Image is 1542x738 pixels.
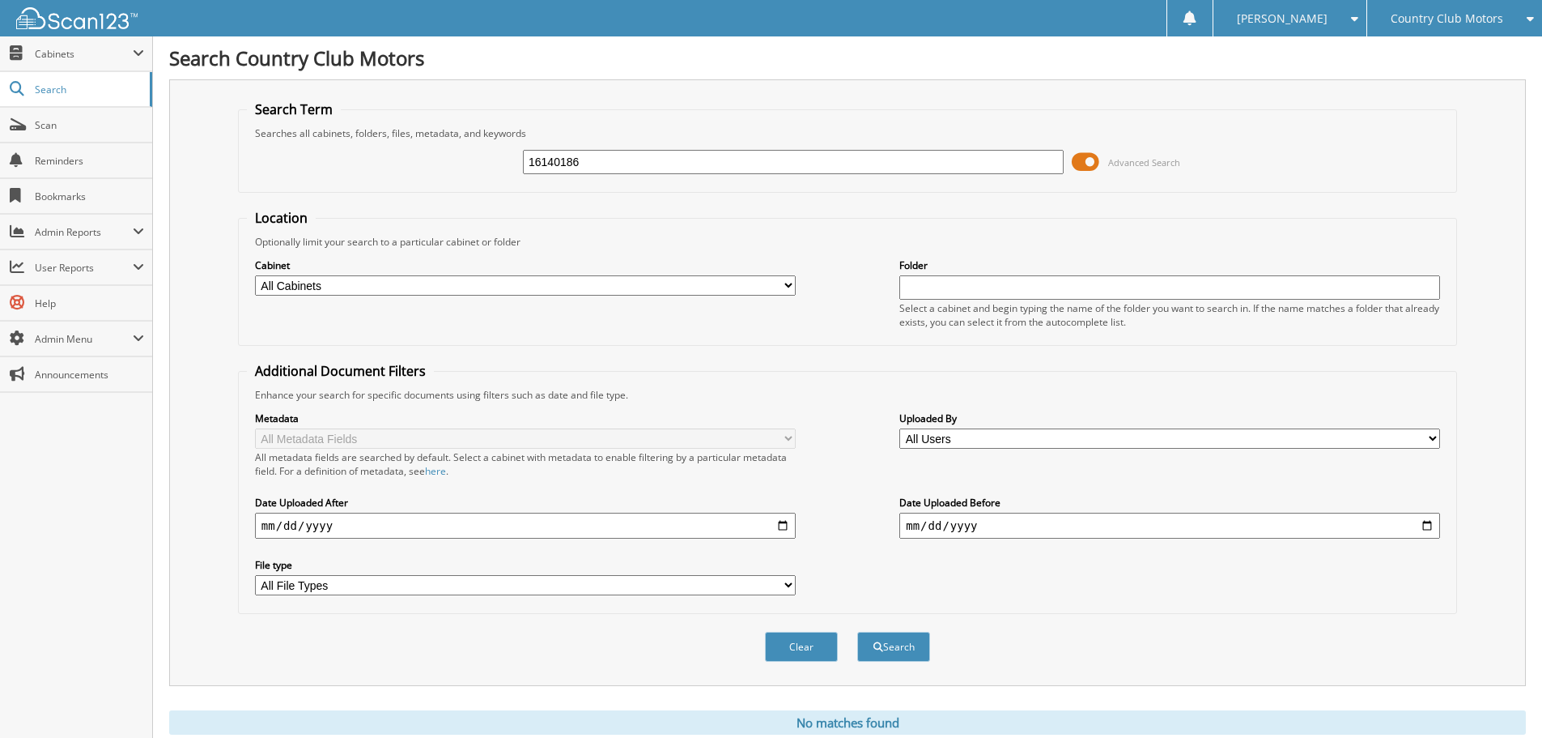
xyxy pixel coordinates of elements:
[899,496,1440,510] label: Date Uploaded Before
[247,388,1448,402] div: Enhance your search for specific documents using filters such as date and file type.
[247,126,1448,140] div: Searches all cabinets, folders, files, metadata, and keywords
[247,362,434,380] legend: Additional Document Filters
[35,118,144,132] span: Scan
[899,301,1440,329] div: Select a cabinet and begin typing the name of the folder you want to search in. If the name match...
[1108,156,1180,169] span: Advanced Search
[35,225,133,239] span: Admin Reports
[247,209,316,227] legend: Location
[765,632,838,662] button: Clear
[425,464,446,478] a: here
[1237,14,1327,23] span: [PERSON_NAME]
[247,100,341,118] legend: Search Term
[255,258,796,272] label: Cabinet
[899,258,1440,272] label: Folder
[35,368,144,382] span: Announcements
[16,7,138,29] img: scan123-logo-white.svg
[255,496,796,510] label: Date Uploaded After
[255,412,796,425] label: Metadata
[169,45,1526,71] h1: Search Country Club Motors
[255,450,796,478] div: All metadata fields are searched by default. Select a cabinet with metadata to enable filtering b...
[255,513,796,539] input: start
[35,296,144,310] span: Help
[255,558,796,572] label: File type
[35,332,133,346] span: Admin Menu
[35,154,144,168] span: Reminders
[35,83,142,96] span: Search
[35,261,133,275] span: User Reports
[35,47,133,61] span: Cabinets
[247,235,1448,249] div: Optionally limit your search to a particular cabinet or folder
[169,710,1526,735] div: No matches found
[1391,14,1503,23] span: Country Club Motors
[857,632,930,662] button: Search
[899,513,1440,539] input: end
[35,190,144,203] span: Bookmarks
[899,412,1440,425] label: Uploaded By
